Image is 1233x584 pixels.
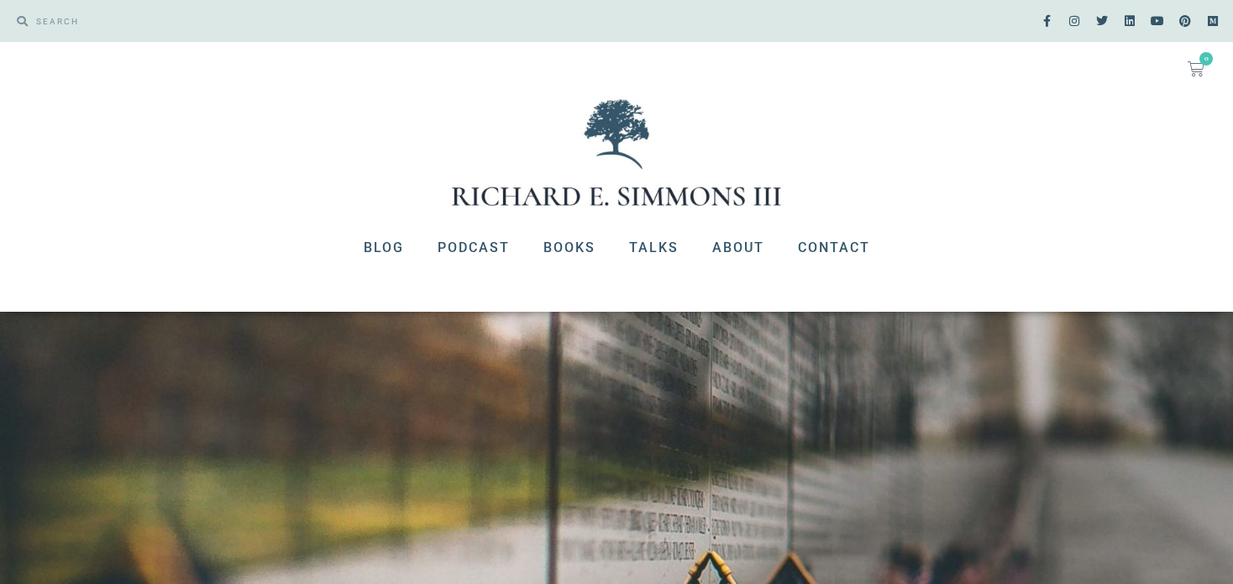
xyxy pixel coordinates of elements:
[781,226,887,270] a: Contact
[421,226,527,270] a: Podcast
[1199,52,1213,66] span: 0
[28,8,608,34] input: SEARCH
[695,226,781,270] a: About
[612,226,695,270] a: Talks
[527,226,612,270] a: Books
[1167,50,1225,87] a: 0
[347,226,421,270] a: Blog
